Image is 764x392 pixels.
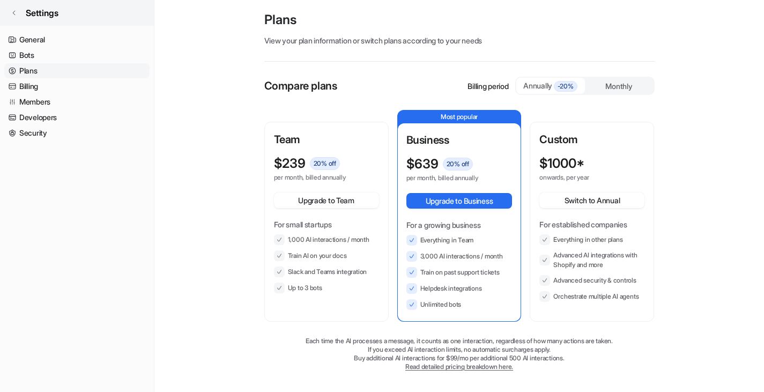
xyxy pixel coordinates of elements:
p: $ 239 [274,156,306,171]
a: Plans [4,63,150,78]
div: [DATE] [9,197,206,212]
div: Monthly [585,78,654,94]
li: 1,000 AI interactions / month [274,234,379,245]
img: Profile image for Operator [31,6,48,23]
p: Team [274,131,379,147]
button: go back [7,4,27,25]
p: If you exceed AI interaction limits, no automatic surcharges apply. [264,345,655,354]
span: Settings [26,6,58,19]
a: Developers [4,110,150,125]
div: Katelin says… [9,28,206,134]
p: Business [406,132,513,148]
p: Compare plans [264,78,337,94]
button: Upgrade to Team [274,193,379,208]
h1: Operator [52,5,90,13]
span: 20 % off [310,157,340,170]
p: $ 639 [406,157,439,172]
div: Hi [PERSON_NAME]! Currently there is an engineer assigned to your issue who is troubleshooting th... [9,28,176,125]
p: per month, billed annually [406,174,493,182]
button: Home [168,4,188,25]
p: Plans [264,11,655,28]
a: General [4,32,150,47]
li: Advanced security & controls [539,275,644,286]
li: Orchestrate multiple AI agents [539,291,644,302]
button: Send a message… [184,340,201,357]
li: Train on past support tickets [406,267,513,278]
p: For a growing business [406,219,513,231]
p: Billing period [468,80,508,92]
a: Billing [4,79,150,94]
p: For established companies [539,219,644,230]
button: Emoji picker [17,344,25,353]
a: Security [4,125,150,140]
p: Each time the AI processes a message, it counts as one interaction, regardless of how many action... [264,337,655,345]
button: Start recording [68,344,77,353]
p: Buy additional AI interactions for $99/mo per additional 500 AI interactions. [264,354,655,363]
div: not just for this one, we also have some other example. It usually happened when customer replied... [39,134,206,189]
li: Helpdesk integrations [406,283,513,294]
a: Bots [4,48,150,63]
li: Everything in other plans [539,234,644,245]
button: Upload attachment [51,344,60,353]
div: Annually [521,80,581,92]
div: Hi [PERSON_NAME]! Currently there is an engineer assigned to your issue who is troubleshooting th... [17,35,167,119]
div: Close [188,4,207,24]
span: -20% [554,81,577,92]
textarea: Message… [9,322,205,340]
li: Advanced AI integrations with Shopify and more [539,250,644,270]
span: 20 % off [443,158,473,171]
li: Slack and Teams integration [274,267,379,277]
div: Myra says… [9,134,206,197]
p: Most popular [398,110,521,123]
p: For small startups [274,219,379,230]
p: View your plan information or switch plans according to your needs [264,35,655,46]
p: The team can also help [52,13,133,24]
li: Everything in Team [406,235,513,246]
li: Up to 3 bots [274,283,379,293]
button: Switch to Annual [539,193,644,208]
a: Members [4,94,150,109]
p: per month, billed annually [274,173,360,182]
button: Upgrade to Business [406,193,513,209]
a: Read detailed pricing breakdown here. [405,363,513,371]
p: Custom [539,131,644,147]
li: Train AI on your docs [274,250,379,261]
p: onwards, per year [539,173,625,182]
button: Gif picker [34,344,42,353]
li: 3,000 AI interactions / month [406,251,513,262]
p: $ 1000* [539,156,584,171]
li: Unlimited bots [406,299,513,310]
div: not just for this one, we also have some other example. It usually happened when customer replied... [47,140,197,182]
